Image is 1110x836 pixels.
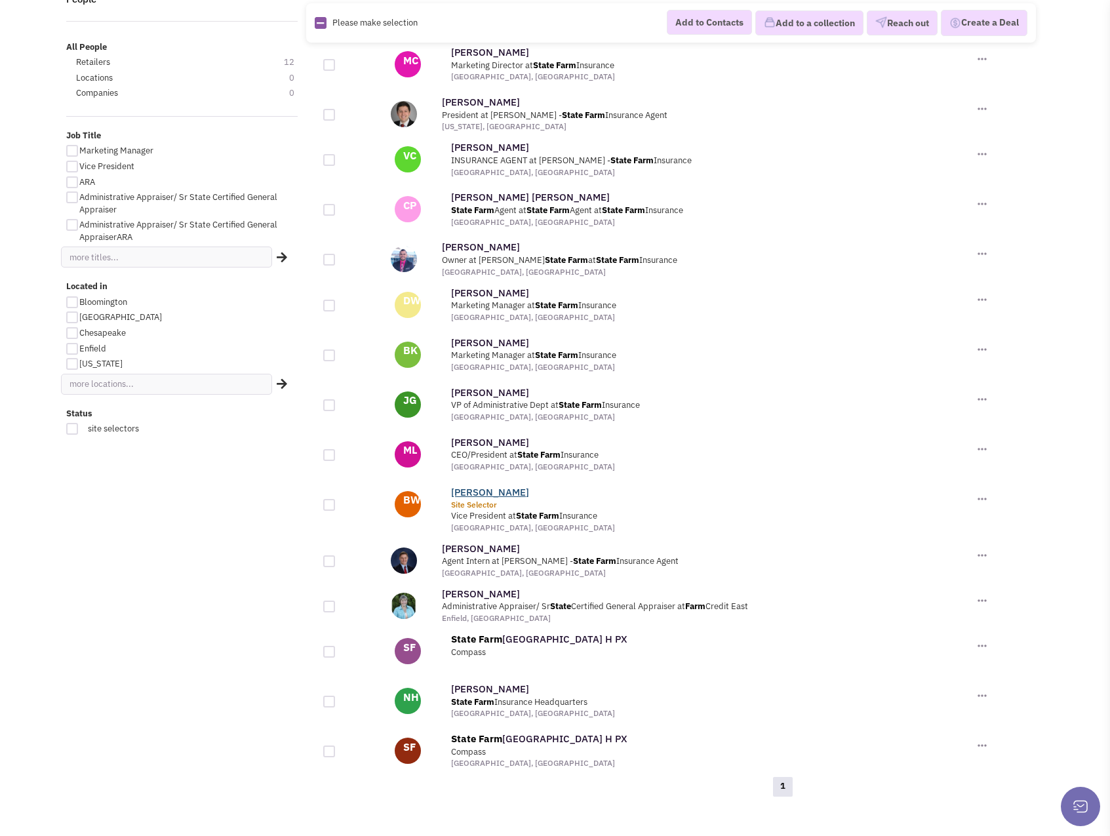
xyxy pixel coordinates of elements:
span: 0 [289,72,307,85]
b: Farm [625,205,645,216]
div: Marketing Manager at Insurance [451,349,973,362]
a: State Farm[GEOGRAPHIC_DATA] H PX [451,732,627,745]
div: Compass [451,647,973,659]
span: Administrative Appraiser/ Sr State Certified General AppraiserARA [79,219,277,243]
span: Administrative Appraiser/ Sr State Certified General Appraiser [79,191,277,215]
span: Vice President [79,161,134,172]
b: State [602,205,623,216]
div: Vice President at Insurance [451,510,973,523]
button: Add to Contacts [667,10,752,35]
span: ARA [79,176,95,188]
b: State [451,205,472,216]
p: VC [403,148,412,163]
span: 0 [289,87,307,100]
span: 12 [284,56,307,69]
div: [GEOGRAPHIC_DATA], [GEOGRAPHIC_DATA] [451,362,973,372]
b: State [533,60,554,71]
b: State [545,254,566,266]
img: Deal-Dollar.png [949,16,961,30]
b: Farm [558,349,578,361]
span: Bloomington [79,296,127,308]
div: [GEOGRAPHIC_DATA], [GEOGRAPHIC_DATA] [451,462,973,472]
b: Farm [685,601,705,612]
b: Farm [619,254,639,266]
div: [GEOGRAPHIC_DATA], [GEOGRAPHIC_DATA] [451,217,973,228]
div: Enfield, [GEOGRAPHIC_DATA] [442,613,974,624]
b: State [526,205,547,216]
p: BK [403,343,412,358]
b: State [516,510,537,521]
span: Please make selection [332,16,418,28]
div: [GEOGRAPHIC_DATA], [GEOGRAPHIC_DATA] [451,71,973,82]
b: Farm [596,555,616,567]
span: Enfield [79,343,106,354]
b: Farm [556,60,576,71]
b: State [573,555,594,567]
div: INSURANCE AGENT at [PERSON_NAME] - Insurance [451,155,973,167]
b: State [535,349,556,361]
b: Farm [558,300,578,311]
a: [PERSON_NAME] [451,436,529,448]
a: [PERSON_NAME] [442,96,520,108]
div: Search Nearby [268,249,289,266]
span: [US_STATE] [79,358,123,369]
p: NH [403,690,412,705]
span: Retailers [76,56,110,68]
div: [GEOGRAPHIC_DATA], [GEOGRAPHIC_DATA] [451,312,973,323]
a: [PERSON_NAME] [451,336,529,349]
a: [PERSON_NAME] [451,683,529,695]
b: Farm [568,254,588,266]
span: site selectors [79,423,225,435]
div: [GEOGRAPHIC_DATA], [GEOGRAPHIC_DATA] [442,267,974,277]
b: State [610,155,631,166]
img: Rectangle.png [315,17,327,29]
span: [GEOGRAPHIC_DATA] [79,311,162,323]
span: Chesapeake [79,327,126,338]
label: Located in [66,281,298,293]
div: [GEOGRAPHIC_DATA], [GEOGRAPHIC_DATA] [451,167,973,178]
p: SF [403,740,412,755]
div: VP of Administrative Dept at Insurance [451,399,973,412]
div: President at [PERSON_NAME] - Insurance Agent [442,109,974,122]
div: Marketing Manager at Insurance [451,300,973,312]
div: Administrative Appraiser/ Sr Certified General Appraiser at Credit East [442,601,974,613]
a: [PERSON_NAME] [442,587,520,600]
button: Add to a collection [755,10,863,35]
div: CEO/President at Insurance [451,449,973,462]
div: Search Nearby [268,376,289,393]
b: Farm [474,696,494,707]
input: more locations... [61,374,272,395]
p: BW [403,492,412,508]
span: Locations [76,72,113,83]
b: Farm [582,399,602,410]
a: 1 [773,777,793,797]
a: [PERSON_NAME] [451,141,529,153]
b: State [562,109,583,121]
button: Reach out [867,10,938,35]
div: Agent Intern at [PERSON_NAME] - Insurance Agent [442,555,974,568]
b: Farm [539,510,559,521]
div: [GEOGRAPHIC_DATA], [GEOGRAPHIC_DATA] [442,568,974,578]
b: Farm [549,205,570,216]
b: State [517,449,538,460]
a: [PERSON_NAME] [PERSON_NAME] [451,191,610,203]
b: Farm [474,205,494,216]
b: State [559,399,580,410]
b: State [451,633,476,645]
b: Farm [479,633,502,645]
a: [PERSON_NAME] [451,386,529,399]
input: more titles... [61,247,272,268]
b: State [596,254,617,266]
b: Farm [540,449,561,460]
div: [US_STATE], [GEOGRAPHIC_DATA] [442,121,974,132]
button: Create a Deal [941,10,1027,36]
b: State [535,300,556,311]
p: MC [403,53,412,68]
div: [GEOGRAPHIC_DATA], [GEOGRAPHIC_DATA] [451,758,973,768]
b: State [451,696,472,707]
a: State Farm[GEOGRAPHIC_DATA] H PX [451,633,627,645]
img: VectorPaper_Plane.png [875,16,887,28]
img: icon-collection-lavender.png [764,16,776,28]
a: [PERSON_NAME] [451,46,529,58]
div: Insurance Headquarters [451,696,973,709]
